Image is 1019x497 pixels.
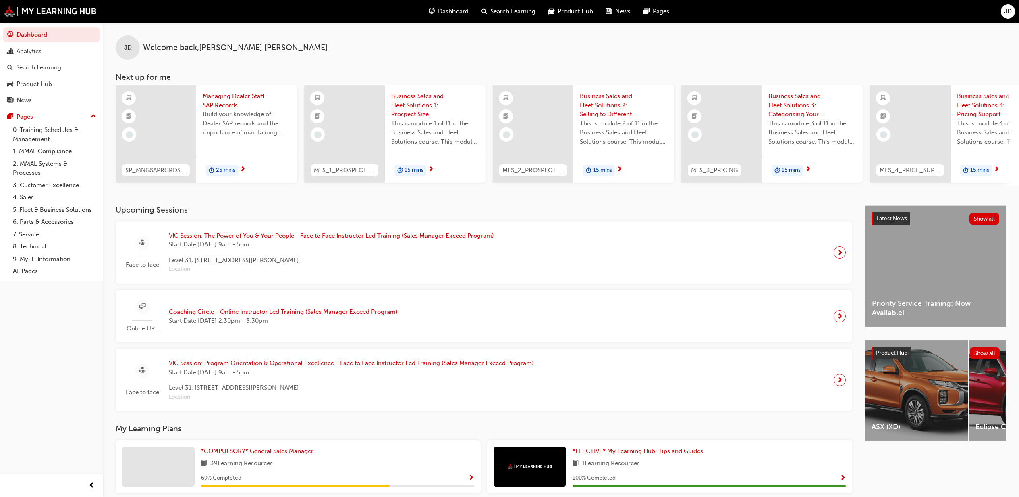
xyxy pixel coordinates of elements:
[314,166,375,175] span: MFS_1_PROSPECT & SME
[872,212,999,225] a: Latest NewsShow all
[805,166,811,173] span: next-icon
[304,85,486,183] a: MFS_1_PROSPECT & SMEBusiness Sales and Fleet Solutions 1: Prospect SizeThis is module 1 of 11 in ...
[10,145,100,158] a: 1. MMAL Compliance
[475,3,542,20] a: search-iconSearch Learning
[122,228,846,277] a: Face to faceVIC Session: The Power of You & Your People - Face to Face Instructor Led Training (S...
[169,307,398,317] span: Coaching Circle - Online Instructor Led Training (Sales Manager Exceed Program)
[429,6,435,17] span: guage-icon
[573,447,706,456] a: *ELECTIVE* My Learning Hub: Tips and Guides
[580,92,668,119] span: Business Sales and Fleet Solutions 2: Selling to Different Customers
[116,424,852,433] h3: My Learning Plans
[169,383,534,393] span: Level 31, [STREET_ADDRESS][PERSON_NAME]
[876,215,907,222] span: Latest News
[169,256,494,265] span: Level 31, [STREET_ADDRESS][PERSON_NAME]
[692,93,697,104] span: learningResourceType_ELEARNING-icon
[91,111,96,122] span: up-icon
[10,191,100,204] a: 4. Sales
[580,119,668,146] span: This is module 2 of 11 in the Business Sales and Fleet Solutions course. This module covers under...
[314,131,322,138] span: learningRecordVerb_NONE-icon
[502,166,564,175] span: MFS_2_PROSPECT & LARGE FLEETS
[122,297,846,336] a: Online URLCoaching Circle - Online Instructor Led Training (Sales Manager Exceed Program)Start Da...
[315,93,320,104] span: learningResourceType_ELEARNING-icon
[203,110,291,137] span: Build your knowledge of Dealer SAP records and the importance of maintaining your staff records i...
[691,131,699,138] span: learningRecordVerb_NONE-icon
[692,111,697,122] span: booktick-icon
[774,165,780,176] span: duration-icon
[203,92,291,110] span: Managing Dealer Staff SAP Records
[548,6,554,17] span: car-icon
[3,44,100,59] a: Analytics
[4,6,97,17] img: mmal
[865,340,968,441] a: ASX (XD)
[558,7,593,16] span: Product Hub
[1001,4,1015,19] button: JD
[493,85,674,183] a: MFS_2_PROSPECT & LARGE FLEETSBusiness Sales and Fleet Solutions 2: Selling to Different Customers...
[209,165,214,176] span: duration-icon
[970,347,1000,359] button: Show all
[10,253,100,265] a: 9. MyLH Information
[139,302,145,312] span: sessionType_ONLINE_URL-icon
[103,73,1019,82] h3: Next up for me
[880,111,886,122] span: booktick-icon
[10,216,100,228] a: 6. Parts & Accessories
[201,474,241,483] span: 69 % Completed
[691,166,738,175] span: MFS_3_PRICING
[139,365,145,376] span: sessionType_FACE_TO_FACE-icon
[7,97,13,104] span: news-icon
[606,6,612,17] span: news-icon
[7,113,13,121] span: pages-icon
[201,447,313,455] span: *COMPULSORY* General Sales Manager
[969,213,1000,225] button: Show all
[872,347,1000,359] a: Product HubShow all
[3,109,100,124] button: Pages
[573,474,616,483] span: 100 % Completed
[405,166,423,175] span: 15 mins
[116,85,297,183] a: SP_MNGSAPRCRDS_M1Managing Dealer Staff SAP RecordsBuild your knowledge of Dealer SAP records and ...
[994,166,1000,173] span: next-icon
[143,43,328,52] span: Welcome back , [PERSON_NAME] [PERSON_NAME]
[637,3,676,20] a: pages-iconPages
[122,324,162,333] span: Online URL
[615,7,631,16] span: News
[490,7,535,16] span: Search Learning
[210,459,273,469] span: 39 Learning Resources
[653,7,669,16] span: Pages
[10,124,100,145] a: 0. Training Schedules & Management
[17,112,33,121] div: Pages
[963,165,969,176] span: duration-icon
[169,231,494,240] span: VIC Session: The Power of You & Your People - Face to Face Instructor Led Training (Sales Manager...
[503,111,509,122] span: booktick-icon
[122,260,162,269] span: Face to face
[481,6,487,17] span: search-icon
[169,316,398,326] span: Start Date: [DATE] 2:30pm - 3:30pm
[10,158,100,179] a: 2. MMAL Systems & Processes
[876,349,907,356] span: Product Hub
[169,368,534,377] span: Start Date: [DATE] 9am - 5pm
[600,3,637,20] a: news-iconNews
[880,131,887,138] span: learningRecordVerb_NONE-icon
[116,205,852,215] h3: Upcoming Sessions
[573,447,703,455] span: *ELECTIVE* My Learning Hub: Tips and Guides
[593,166,612,175] span: 15 mins
[681,85,863,183] a: MFS_3_PRICINGBusiness Sales and Fleet Solutions 3: Categorising Your CustomerThis is module 3 of ...
[837,374,843,386] span: next-icon
[17,79,52,89] div: Product Hub
[124,43,132,52] span: JD
[586,165,591,176] span: duration-icon
[139,238,145,248] span: sessionType_FACE_TO_FACE-icon
[125,166,187,175] span: SP_MNGSAPRCRDS_M1
[17,47,42,56] div: Analytics
[508,464,552,469] img: mmal
[169,240,494,249] span: Start Date: [DATE] 9am - 5pm
[468,473,474,483] button: Show Progress
[428,166,434,173] span: next-icon
[169,359,534,368] span: VIC Session: Program Orientation & Operational Excellence - Face to Face Instructor Led Training ...
[10,204,100,216] a: 5. Fleet & Business Solutions
[3,60,100,75] a: Search Learning
[391,119,479,146] span: This is module 1 of 11 in the Business Sales and Fleet Solutions course. This module covers under...
[837,311,843,322] span: next-icon
[582,459,640,469] span: 1 Learning Resources
[1004,7,1012,16] span: JD
[880,166,941,175] span: MFS_4_PRICE_SUPPORT
[3,93,100,108] a: News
